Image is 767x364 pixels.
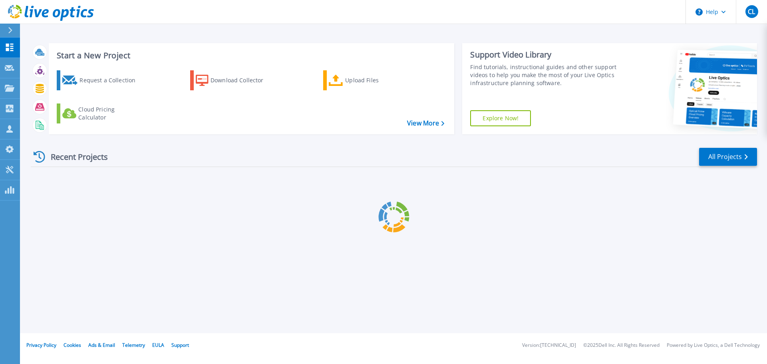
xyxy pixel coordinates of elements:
a: Upload Files [323,70,412,90]
div: Cloud Pricing Calculator [78,105,142,121]
a: Ads & Email [88,342,115,348]
a: EULA [152,342,164,348]
a: Privacy Policy [26,342,56,348]
div: Recent Projects [31,147,119,167]
li: Version: [TECHNICAL_ID] [522,343,576,348]
div: Download Collector [211,72,274,88]
li: © 2025 Dell Inc. All Rights Reserved [583,343,660,348]
div: Find tutorials, instructional guides and other support videos to help you make the most of your L... [470,63,620,87]
h3: Start a New Project [57,51,444,60]
a: View More [407,119,444,127]
li: Powered by Live Optics, a Dell Technology [667,343,760,348]
div: Upload Files [345,72,409,88]
span: CL [748,8,755,15]
div: Request a Collection [79,72,143,88]
a: Cookies [64,342,81,348]
a: Cloud Pricing Calculator [57,103,146,123]
a: Explore Now! [470,110,531,126]
a: Telemetry [122,342,145,348]
a: Support [171,342,189,348]
a: Download Collector [190,70,279,90]
a: Request a Collection [57,70,146,90]
div: Support Video Library [470,50,620,60]
a: All Projects [699,148,757,166]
